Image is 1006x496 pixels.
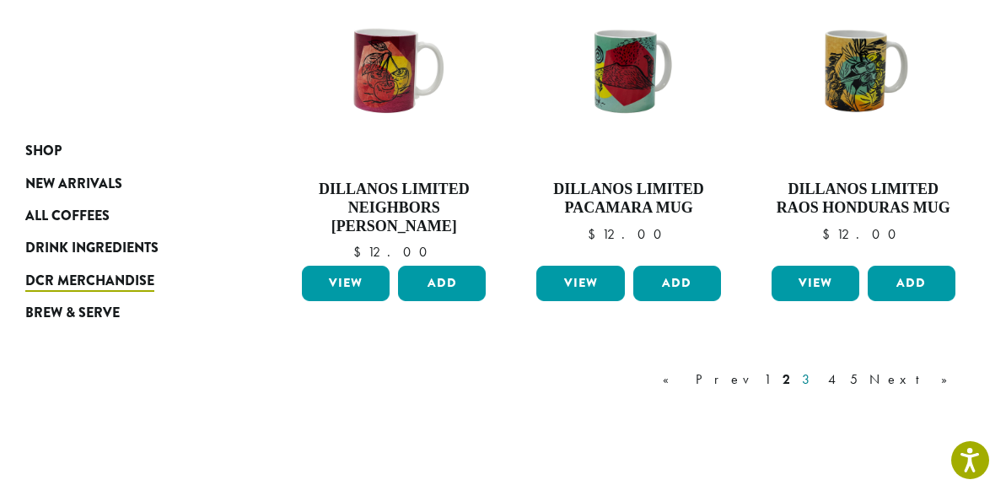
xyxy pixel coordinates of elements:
[588,225,670,243] bdi: 12.00
[25,265,226,297] a: DCR Merchandise
[353,243,368,261] span: $
[847,369,861,390] a: 5
[25,174,122,195] span: New Arrivals
[25,232,226,264] a: Drink Ingredients
[822,225,837,243] span: $
[25,297,226,329] a: Brew & Serve
[825,369,842,390] a: 4
[633,266,721,301] button: Add
[772,266,859,301] a: View
[588,225,602,243] span: $
[25,271,154,292] span: DCR Merchandise
[25,238,159,259] span: Drink Ingredients
[25,303,120,324] span: Brew & Serve
[799,369,820,390] a: 3
[25,141,62,162] span: Shop
[767,181,960,217] h4: Dillanos Limited Raos Honduras Mug
[25,135,226,167] a: Shop
[761,369,774,390] a: 1
[25,200,226,232] a: All Coffees
[532,181,724,217] h4: Dillanos Limited Pacamara Mug
[536,266,624,301] a: View
[398,266,486,301] button: Add
[822,225,904,243] bdi: 12.00
[302,266,390,301] a: View
[779,369,794,390] a: 2
[298,181,490,235] h4: Dillanos Limited Neighbors [PERSON_NAME]
[866,369,963,390] a: Next »
[353,243,435,261] bdi: 12.00
[868,266,955,301] button: Add
[25,167,226,199] a: New Arrivals
[25,206,110,227] span: All Coffees
[659,369,756,390] a: « Prev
